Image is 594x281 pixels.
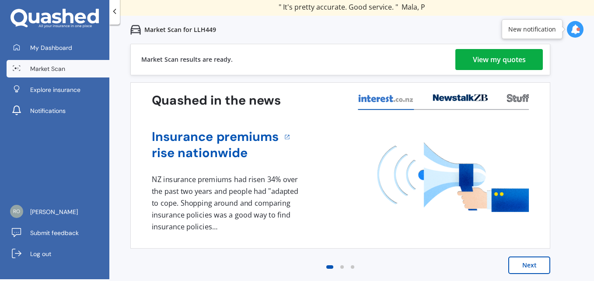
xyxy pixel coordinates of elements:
[130,25,141,35] img: car.f15378c7a67c060ca3f3.svg
[455,49,543,70] a: View my quotes
[7,81,109,98] a: Explore insurance
[7,203,109,221] a: [PERSON_NAME]
[7,224,109,242] a: Submit feedback
[144,25,216,34] p: Market Scan for LLH449
[152,145,279,161] a: rise nationwide
[7,102,109,119] a: Notifications
[508,256,550,274] button: Next
[7,245,109,263] a: Log out
[152,92,281,109] h3: Quashed in the news
[377,142,529,212] img: media image
[7,39,109,56] a: My Dashboard
[30,85,80,94] span: Explore insurance
[473,49,526,70] div: View my quotes
[10,205,23,218] img: c8acf1e0fbc81ca0af5788e850b0b6f7
[30,43,72,52] span: My Dashboard
[508,25,556,34] div: New notification
[152,174,301,232] div: NZ insurance premiums had risen 34% over the past two years and people had "adapted to cope. Shop...
[30,228,79,237] span: Submit feedback
[141,44,233,75] div: Market Scan results are ready.
[30,207,78,216] span: [PERSON_NAME]
[152,129,279,145] a: Insurance premiums
[30,106,66,115] span: Notifications
[7,60,109,77] a: Market Scan
[30,64,65,73] span: Market Scan
[30,249,51,258] span: Log out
